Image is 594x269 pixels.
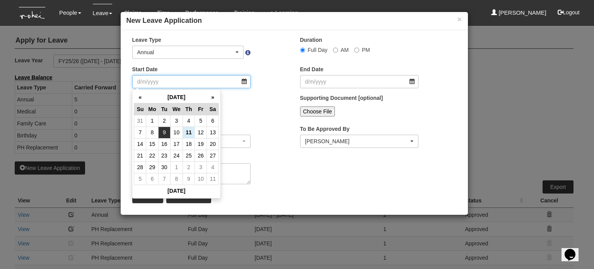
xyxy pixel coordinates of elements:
[207,103,219,115] th: Sa
[134,173,146,185] td: 5
[137,48,234,56] div: Annual
[134,150,146,161] td: 21
[132,36,161,44] label: Leave Type
[158,115,170,127] td: 2
[134,185,219,197] th: [DATE]
[132,46,244,59] button: Annual
[341,47,349,53] span: AM
[362,47,370,53] span: PM
[170,115,183,127] td: 3
[183,173,195,185] td: 9
[207,127,219,138] td: 13
[195,161,207,173] td: 3
[195,103,207,115] th: Fr
[146,138,158,150] td: 15
[562,238,586,261] iframe: chat widget
[300,75,419,88] input: d/m/yyyy
[134,127,146,138] td: 7
[305,137,409,145] div: [PERSON_NAME]
[300,65,324,73] label: End Date
[300,106,335,117] input: Choose File
[146,115,158,127] td: 1
[300,135,419,148] button: Maoi De Leon
[170,173,183,185] td: 8
[195,138,207,150] td: 19
[146,127,158,138] td: 8
[183,127,195,138] td: 11
[126,17,202,24] b: New Leave Application
[300,94,383,102] label: Supporting Document [optional]
[170,103,183,115] th: We
[134,91,146,103] th: «
[195,173,207,185] td: 10
[134,103,146,115] th: Su
[158,150,170,161] td: 23
[207,161,219,173] td: 4
[207,150,219,161] td: 27
[170,127,183,138] td: 10
[170,150,183,161] td: 24
[207,173,219,185] td: 11
[457,15,462,23] button: ×
[170,161,183,173] td: 1
[183,115,195,127] td: 4
[195,127,207,138] td: 12
[134,138,146,150] td: 14
[146,173,158,185] td: 6
[183,103,195,115] th: Th
[158,173,170,185] td: 7
[146,91,207,103] th: [DATE]
[158,103,170,115] th: Tu
[132,75,251,88] input: d/m/yyyy
[183,138,195,150] td: 18
[134,161,146,173] td: 28
[207,115,219,127] td: 6
[308,47,328,53] span: Full Day
[146,103,158,115] th: Mo
[146,161,158,173] td: 29
[183,150,195,161] td: 25
[158,127,170,138] td: 9
[132,65,158,73] label: Start Date
[146,150,158,161] td: 22
[300,36,323,44] label: Duration
[300,125,350,133] label: To Be Approved By
[170,138,183,150] td: 17
[183,161,195,173] td: 2
[158,138,170,150] td: 16
[207,138,219,150] td: 20
[134,115,146,127] td: 31
[158,161,170,173] td: 30
[195,150,207,161] td: 26
[195,115,207,127] td: 5
[207,91,219,103] th: »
